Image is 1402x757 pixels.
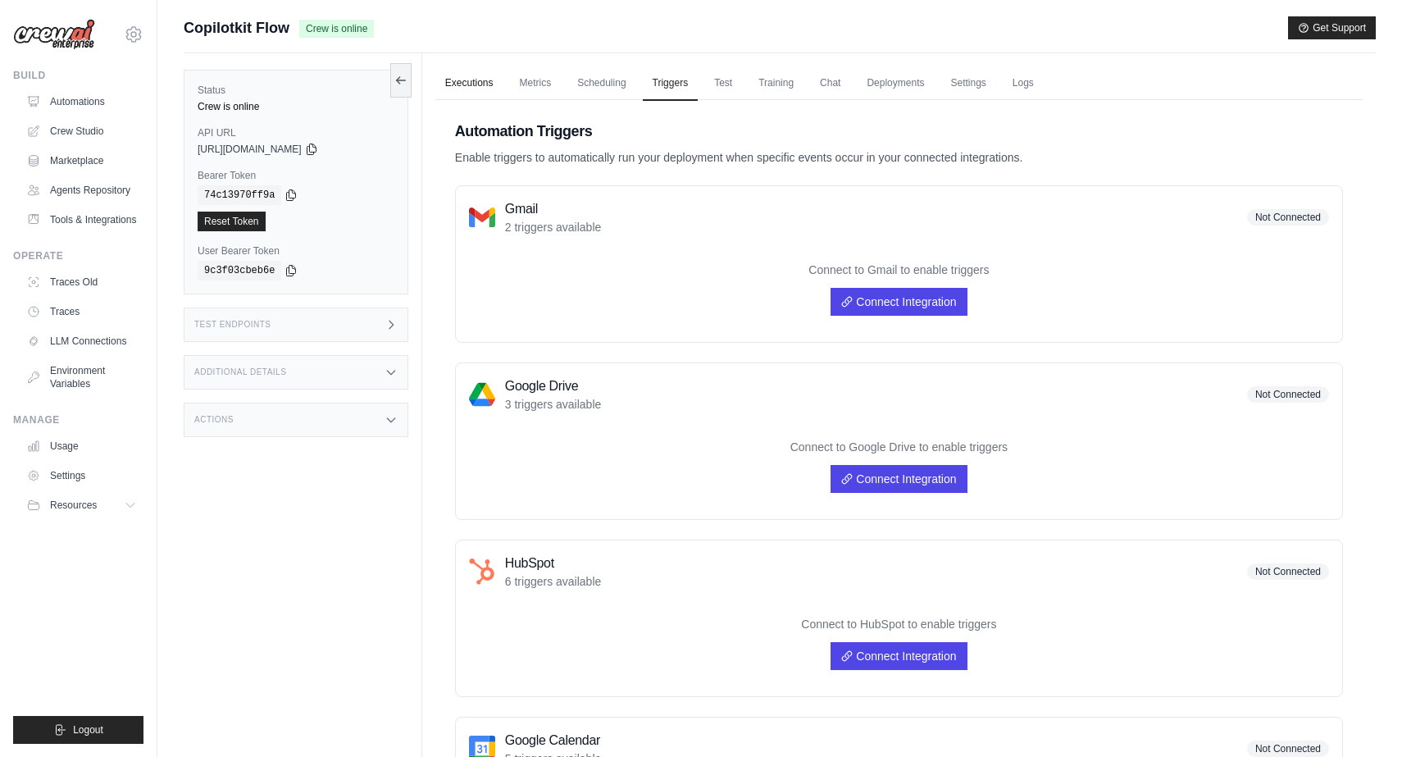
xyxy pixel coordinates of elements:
span: Not Connected [1247,209,1329,226]
span: Not Connected [1247,386,1329,403]
a: Logs [1003,66,1044,101]
p: Connect to HubSpot to enable triggers [469,616,1329,632]
span: Not Connected [1247,563,1329,580]
img: Logo [13,19,95,50]
a: Usage [20,433,143,459]
a: Marketplace [20,148,143,174]
span: Not Connected [1247,741,1329,757]
h3: Google Calendar [505,731,602,750]
span: Logout [73,723,103,736]
h3: Actions [194,415,234,425]
a: Traces [20,299,143,325]
a: Agents Repository [20,177,143,203]
span: Resources [50,499,97,512]
div: Manage [13,413,143,426]
p: Connect to Gmail to enable triggers [469,262,1329,278]
a: Connect Integration [831,288,967,316]
span: [URL][DOMAIN_NAME] [198,143,302,156]
a: Settings [20,463,143,489]
code: 74c13970ff9a [198,185,281,205]
a: Metrics [510,66,562,101]
a: Training [749,66,803,101]
h3: Additional Details [194,367,286,377]
h2: Automation Triggers [455,120,1343,143]
a: Crew Studio [20,118,143,144]
a: Scheduling [567,66,635,101]
a: Tools & Integrations [20,207,143,233]
a: Triggers [643,66,699,101]
a: Connect Integration [831,642,967,670]
button: Get Support [1288,16,1376,39]
label: User Bearer Token [198,244,394,258]
button: Logout [13,716,143,744]
p: 3 triggers available [505,396,602,413]
label: Status [198,84,394,97]
a: Executions [435,66,503,101]
a: Traces Old [20,269,143,295]
p: Enable triggers to automatically run your deployment when specific events occur in your connected... [455,149,1343,166]
a: Automations [20,89,143,115]
h3: Test Endpoints [194,320,271,330]
a: Deployments [857,66,934,101]
a: Chat [810,66,850,101]
h3: Gmail [505,199,602,219]
div: Operate [13,249,143,262]
label: API URL [198,126,394,139]
p: Connect to Google Drive to enable triggers [469,439,1329,455]
a: Reset Token [198,212,266,231]
p: 6 triggers available [505,573,602,590]
img: Google Drive [469,381,495,408]
h3: Google Drive [505,376,602,396]
iframe: Chat Widget [1320,678,1402,757]
img: Gmail [469,204,495,230]
span: Copilotkit Flow [184,16,289,39]
div: Build [13,69,143,82]
a: Test [704,66,742,101]
a: Settings [940,66,995,101]
a: LLM Connections [20,328,143,354]
p: 2 triggers available [505,219,602,235]
h3: HubSpot [505,554,602,573]
a: Connect Integration [831,465,967,493]
span: Crew is online [299,20,374,38]
label: Bearer Token [198,169,394,182]
div: Crew is online [198,100,394,113]
button: Resources [20,492,143,518]
a: Environment Variables [20,358,143,397]
code: 9c3f03cbeb6e [198,261,281,280]
img: HubSpot [469,559,495,585]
